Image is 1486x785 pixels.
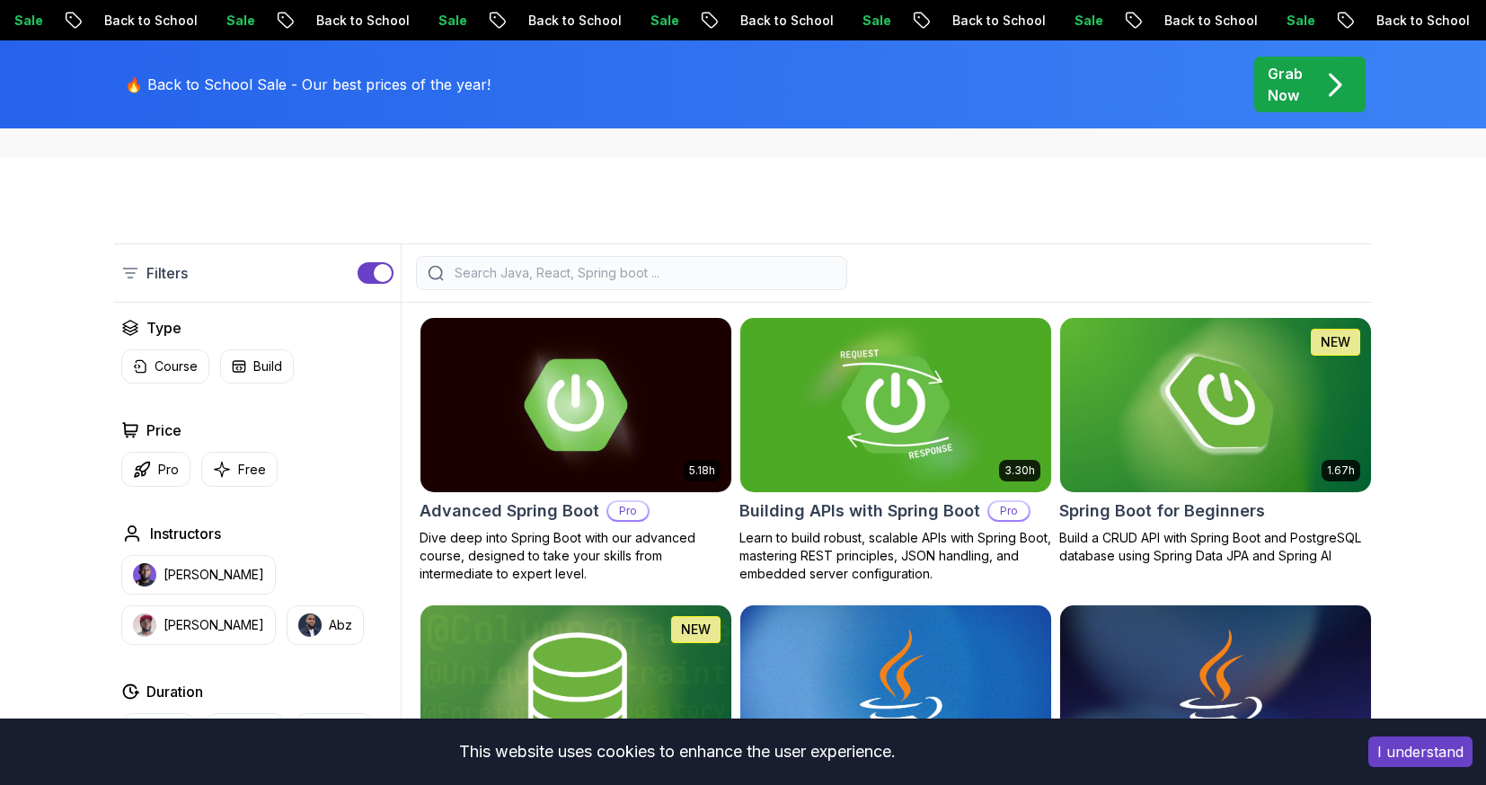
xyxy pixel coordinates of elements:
p: Sale [208,12,266,30]
p: Free [238,461,266,479]
img: instructor img [298,613,322,637]
img: Advanced Spring Boot card [420,318,731,492]
p: [PERSON_NAME] [164,566,264,584]
div: This website uses cookies to enhance the user experience. [13,732,1341,772]
p: NEW [1321,333,1350,351]
p: Pro [608,502,648,520]
h2: Instructors [150,523,221,544]
img: instructor img [133,613,156,637]
button: Pro [121,452,190,487]
p: Dive deep into Spring Boot with our advanced course, designed to take your skills from intermedia... [420,529,732,583]
button: 1-3 Hours [206,713,285,747]
p: Sale [420,12,478,30]
p: Back to School [934,12,1057,30]
img: instructor img [133,563,156,587]
button: instructor img[PERSON_NAME] [121,605,276,645]
input: Search Java, React, Spring boot ... [451,264,836,282]
p: Sale [1269,12,1326,30]
button: Course [121,349,209,384]
p: Grab Now [1268,63,1303,106]
p: Build [253,357,282,375]
p: Learn to build robust, scalable APIs with Spring Boot, mastering REST principles, JSON handling, ... [739,529,1052,583]
p: Back to School [722,12,845,30]
h2: Building APIs with Spring Boot [739,498,980,524]
button: Build [220,349,294,384]
p: 1.67h [1327,463,1355,478]
img: Spring Boot for Beginners card [1060,318,1371,492]
p: Abz [329,616,352,634]
p: Pro [989,502,1029,520]
p: 🔥 Back to School Sale - Our best prices of the year! [125,74,491,95]
p: NEW [681,621,711,639]
p: Back to School [510,12,632,30]
button: Accept cookies [1368,736,1473,767]
h2: Spring Boot for Beginners [1059,498,1265,524]
a: Advanced Spring Boot card5.18hAdvanced Spring BootProDive deep into Spring Boot with our advanced... [420,317,732,583]
h2: Type [146,317,181,339]
p: 3.30h [1004,463,1035,478]
p: Sale [845,12,902,30]
button: +3 Hours [296,713,373,747]
a: Building APIs with Spring Boot card3.30hBuilding APIs with Spring BootProLearn to build robust, s... [739,317,1052,583]
h2: Price [146,419,181,441]
p: 5.18h [689,463,715,478]
p: Back to School [1146,12,1269,30]
p: Sale [632,12,690,30]
p: Build a CRUD API with Spring Boot and PostgreSQL database using Spring Data JPA and Spring AI [1059,529,1372,565]
img: Java for Beginners card [740,605,1051,780]
p: Back to School [298,12,420,30]
a: Spring Boot for Beginners card1.67hNEWSpring Boot for BeginnersBuild a CRUD API with Spring Boot ... [1059,317,1372,565]
h2: Duration [146,681,203,702]
p: Filters [146,262,188,284]
button: instructor imgAbz [287,605,364,645]
p: Back to School [86,12,208,30]
img: Java for Developers card [1060,605,1371,780]
p: Sale [1057,12,1114,30]
p: Pro [158,461,179,479]
img: Building APIs with Spring Boot card [732,313,1058,496]
img: Spring Data JPA card [420,605,731,780]
h2: Advanced Spring Boot [420,498,599,524]
p: Course [155,357,198,375]
button: instructor img[PERSON_NAME] [121,555,276,595]
button: Free [201,452,278,487]
p: Back to School [1358,12,1481,30]
p: [PERSON_NAME] [164,616,264,634]
button: 0-1 Hour [121,713,195,747]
